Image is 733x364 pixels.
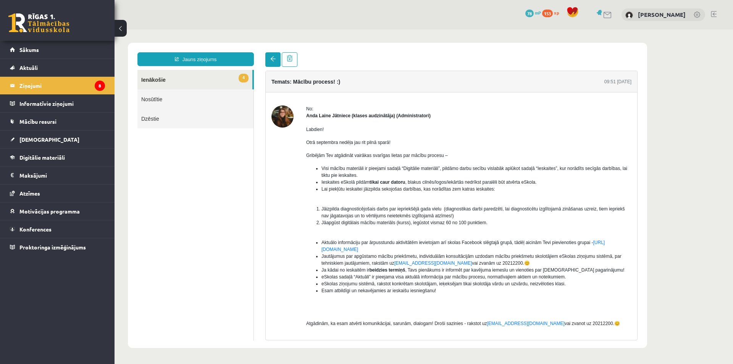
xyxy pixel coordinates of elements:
legend: Informatīvie ziņojumi [19,95,105,112]
b: beidzies termiņš [255,238,291,243]
span: 4 [124,44,134,53]
span: Lai piekļūtu ieskaitei jāizpilda sekojošas darbības, kas norādītas zem katras ieskaites: [207,157,381,162]
span: Ieskaites eSkolā pildām , blakus cilnēs/logos/iekārtās nedrīkst paralēli būt atvērta eSkola. [207,150,422,155]
a: Konferences [10,220,105,238]
div: 09:51 [DATE] [490,49,517,56]
span: [DEMOGRAPHIC_DATA] [19,136,79,143]
span: mP [535,10,541,16]
span: 78 [525,10,534,17]
span: Aktuāli [19,64,38,71]
span: 153 [542,10,553,17]
img: Anda Laine Jātniece (klases audzinātāja) [157,76,179,98]
a: Maksājumi [10,167,105,184]
span: Ja kādai no ieskaitēm ir , Tavs pienākums ir informēt par kavējuma iemeslu un vienoties par [DEMO... [207,238,510,243]
span: Esam atbildīgi un nekavējamies ar ieskaišu iesniegšanu! [207,259,321,264]
div: No: [192,76,517,83]
span: Digitālie materiāli [19,154,65,161]
b: tikai caur datoru [255,150,291,155]
span: xp [554,10,559,16]
h4: Temats: Mācību process! :) [157,49,226,55]
a: Ziņojumi8 [10,77,105,94]
span: 😊 [410,231,415,236]
a: [DEMOGRAPHIC_DATA] [10,131,105,148]
span: Sākums [19,46,39,53]
a: 153 xp [542,10,563,16]
span: Proktoringa izmēģinājums [19,244,86,251]
a: Nosūtītie [23,60,139,79]
span: Jāizpilda diagnosticējošais darbs par iepriekšējā gada vielu (diagnostikas darbi paredzēti, lai d... [207,177,510,189]
a: Informatīvie ziņojumi [10,95,105,112]
a: Dzēstie [23,79,139,99]
span: eSkolas ziņojumu sistēmā, rakstot konkrētam skolotājam, ieķeksējam tikai skolotāja vārdu un uzvār... [207,252,451,257]
a: Jauns ziņojums [23,23,139,37]
a: Aktuāli [10,59,105,76]
span: Gribējām Tev atgādināt vairākas svarīgas lietas par mācību procesu – [192,123,333,129]
strong: Anda Laine Jātniece (klases audzinātāja) (Administratori) [192,84,316,89]
a: Motivācijas programma [10,202,105,220]
i: 8 [95,81,105,91]
span: Jāapgūst digitālais mācību materiāls (kurss), iegūstot vismaz 60 no 100 punktiem. [207,191,373,196]
a: Digitālie materiāli [10,149,105,166]
span: Visi mācību materiāli ir pieejami sadaļā “Digitālie materiāli”, pildāmo darbu secību vislabāk apl... [207,136,513,149]
span: Aktuālo informāciju par ārpusstundu aktivitātēm ievietojam arī skolas Facebook slēgtajā grupā, tā... [207,210,490,223]
a: 78 mP [525,10,541,16]
legend: Ziņojumi [19,77,105,94]
span: Atzīmes [19,190,40,197]
span: Labdien! [192,97,209,103]
a: Proktoringa izmēģinājums [10,238,105,256]
a: [EMAIL_ADDRESS][DOMAIN_NAME] [373,291,450,297]
a: [EMAIL_ADDRESS][DOMAIN_NAME] [280,231,357,236]
span: Jautājumus par apgūstamo mācību priekšmetu, individuālām konsultācijām uzdodam mācību priekšmetu ... [207,224,507,236]
legend: Maksājumi [19,167,105,184]
span: Motivācijas programma [19,208,80,215]
a: Sākums [10,41,105,58]
span: Atgādinām, ka esam atvērti komunikācijai, sarunām, dialogam! Droši sazinies - rakstot uz vai zvan... [192,291,505,297]
a: Atzīmes [10,184,105,202]
img: Samanta Žigaļeva [625,11,633,19]
span: Otrā septembra nedēļa jau rit pilnā sparā! [192,110,276,116]
span: 😊 [500,291,505,297]
span: eSkolas sadaļā “Aktuāli” ir pieejama visa aktuālā informācija par mācību procesu, normatīvajiem a... [207,245,451,250]
span: Konferences [19,226,52,233]
span: Mācību resursi [19,118,57,125]
a: [PERSON_NAME] [638,11,686,18]
a: Rīgas 1. Tālmācības vidusskola [8,13,69,32]
a: Mācību resursi [10,113,105,130]
a: 4Ienākošie [23,40,138,60]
